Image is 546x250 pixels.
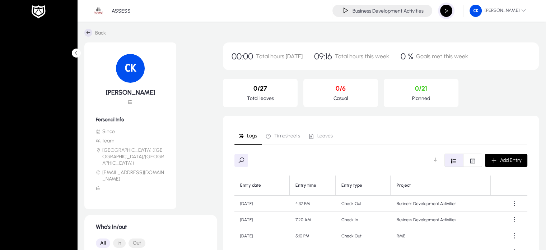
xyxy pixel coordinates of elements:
[96,128,165,135] li: Since
[309,85,372,92] p: 0/6
[341,183,362,188] div: Entry type
[391,228,491,244] td: RME
[229,85,292,92] p: 0/27
[290,228,336,244] td: 5:10 PM
[416,53,468,60] span: Goals met this week
[391,196,491,212] td: Business Development Activities
[314,51,332,62] span: 09:16
[290,176,336,196] th: Entry time
[389,95,453,101] p: Planned
[389,85,453,92] p: 0/21
[96,223,206,230] h1: Who's In/out
[391,212,491,228] td: Business Development Activities
[96,169,165,182] li: [EMAIL_ADDRESS][DOMAIN_NAME]
[396,183,485,188] div: Project
[464,4,532,17] button: [PERSON_NAME]
[96,147,165,167] li: [GEOGRAPHIC_DATA] ([GEOGRAPHIC_DATA]/[GEOGRAPHIC_DATA])
[336,212,391,228] td: Check In
[240,183,284,188] div: Entry date
[470,5,526,17] span: [PERSON_NAME]
[234,127,262,145] a: Logs
[353,8,424,14] h4: Business Development Activities
[92,4,105,18] img: 1.png
[256,53,303,60] span: Total hours [DATE]
[96,117,165,123] h6: Personal Info
[234,212,290,228] td: [DATE]
[84,29,106,37] a: Back
[234,228,290,244] td: [DATE]
[274,133,300,138] span: Timesheets
[112,8,131,14] p: ASSESS
[444,154,482,167] mat-button-toggle-group: Font Style
[396,183,410,188] div: Project
[305,127,337,145] a: Leaves
[129,238,145,248] button: Out
[470,5,482,17] img: 41.png
[401,51,413,62] span: 0 %
[247,133,257,138] span: Logs
[229,95,292,101] p: Total leaves
[335,53,389,60] span: Total hours this week
[96,238,110,248] button: All
[309,95,372,101] p: Casual
[113,238,126,248] button: In
[240,183,261,188] div: Entry date
[116,54,145,83] img: 41.png
[234,196,290,212] td: [DATE]
[336,228,391,244] td: Check Out
[290,212,336,228] td: 7:20 AM
[485,154,527,167] button: Add Entry
[341,183,385,188] div: Entry type
[336,196,391,212] td: Check Out
[96,138,165,144] li: team
[29,4,47,19] img: white-logo.png
[317,133,333,138] span: Leaves
[96,88,165,96] h5: [PERSON_NAME]
[500,157,522,163] span: Add Entry
[232,51,253,62] span: 00:00
[290,196,336,212] td: 4:37 PM
[262,127,305,145] a: Timesheets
